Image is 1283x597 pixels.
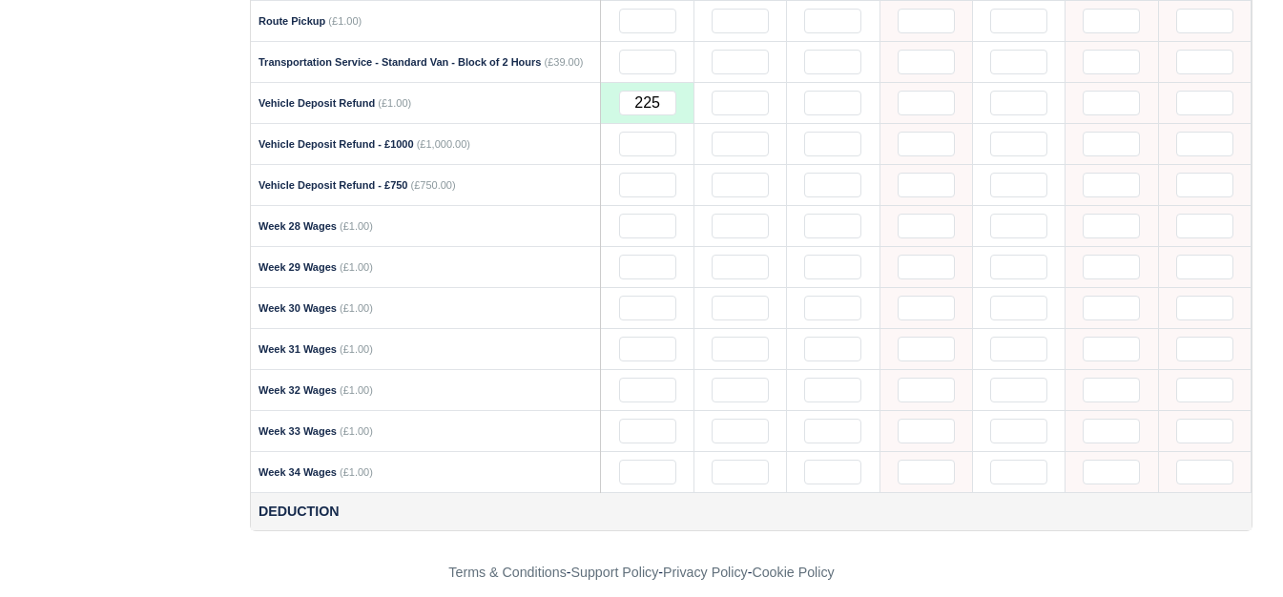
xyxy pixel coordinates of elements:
span: (£1.00) [340,220,373,232]
span: (£1.00) [340,302,373,314]
td: 2025-09-19 Not Editable [1066,452,1158,493]
td: 2025-09-20 Not Editable [1158,206,1251,247]
td: 2025-09-19 Not Editable [1066,83,1158,124]
strong: Vehicle Deposit Refund [259,97,375,109]
strong: Vehicle Deposit Refund - £750 [259,179,408,191]
td: 2025-09-20 Not Editable [1158,124,1251,165]
span: (£1.00) [340,466,373,478]
td: 2025-09-17 Not Editable [879,411,972,452]
td: 2025-09-19 Not Editable [1066,206,1158,247]
span: (£750.00) [411,179,456,191]
td: 2025-09-17 Not Editable [879,370,972,411]
a: Terms & Conditions [448,565,566,580]
td: 2025-09-19 Not Editable [1066,247,1158,288]
span: (£1.00) [378,97,411,109]
span: (£1.00) [340,261,373,273]
strong: Week 32 Wages [259,384,337,396]
td: 2025-09-19 Not Editable [1066,124,1158,165]
td: 2025-09-20 Not Editable [1158,288,1251,329]
td: 2025-09-19 Not Editable [1066,329,1158,370]
strong: Vehicle Deposit Refund - £1000 [259,138,414,150]
span: (£39.00) [545,56,584,68]
span: (£1.00) [340,425,373,437]
span: (£1.00) [340,384,373,396]
td: 2025-09-20 Not Editable [1158,247,1251,288]
span: (£1,000.00) [417,138,470,150]
a: Support Policy [571,565,659,580]
span: (£1.00) [340,343,373,355]
td: 2025-09-17 Not Editable [879,1,972,42]
strong: Week 28 Wages [259,220,337,232]
td: 2025-09-17 Not Editable [879,165,972,206]
strong: Transportation Service - Standard Van - Block of 2 Hours [259,56,541,68]
td: 2025-09-20 Not Editable [1158,452,1251,493]
td: 2025-09-17 Not Editable [879,288,972,329]
strong: Week 29 Wages [259,261,337,273]
a: Cookie Policy [752,565,834,580]
strong: Route Pickup [259,15,325,27]
td: 2025-09-17 Not Editable [879,247,972,288]
td: 2025-09-20 Not Editable [1158,83,1251,124]
td: 2025-09-19 Not Editable [1066,165,1158,206]
td: 2025-09-20 Not Editable [1158,165,1251,206]
td: 2025-09-19 Not Editable [1066,411,1158,452]
td: 2025-09-20 Not Editable [1158,411,1251,452]
td: 2025-09-20 Not Editable [1158,370,1251,411]
iframe: Chat Widget [1188,505,1283,597]
td: 2025-09-17 Not Editable [879,452,972,493]
td: 2025-09-20 Not Editable [1158,1,1251,42]
strong: Week 31 Wages [259,343,337,355]
strong: Week 33 Wages [259,425,337,437]
td: 2025-09-20 Not Editable [1158,329,1251,370]
td: 2025-09-19 Not Editable [1066,370,1158,411]
div: - - - [98,562,1186,584]
strong: Deduction [259,504,340,519]
span: (£1.00) [328,15,362,27]
td: 2025-09-19 Not Editable [1066,42,1158,83]
td: 2025-09-19 Not Editable [1066,288,1158,329]
td: 2025-09-17 Not Editable [879,206,972,247]
td: 2025-09-17 Not Editable [879,42,972,83]
a: Privacy Policy [663,565,748,580]
strong: Week 34 Wages [259,466,337,478]
td: 2025-09-20 Not Editable [1158,42,1251,83]
td: 2025-09-17 Not Editable [879,83,972,124]
strong: Week 30 Wages [259,302,337,314]
td: 2025-09-17 Not Editable [879,124,972,165]
td: 2025-09-19 Not Editable [1066,1,1158,42]
td: 2025-09-17 Not Editable [879,329,972,370]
